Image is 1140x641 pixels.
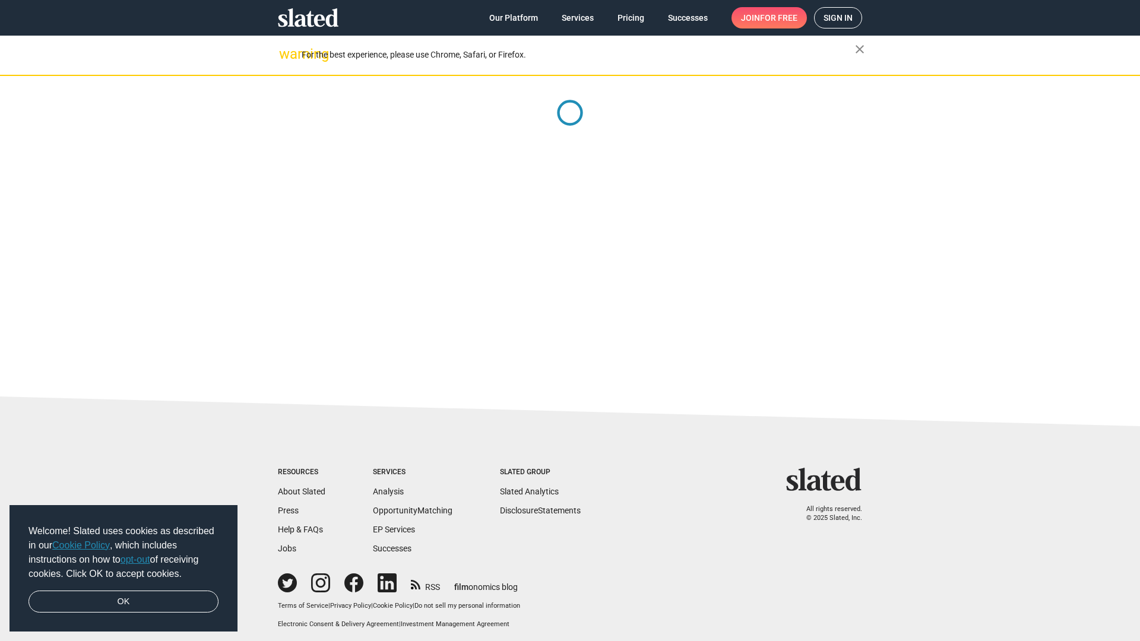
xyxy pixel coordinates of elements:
[658,7,717,28] a: Successes
[373,506,452,515] a: OpportunityMatching
[454,572,518,593] a: filmonomics blog
[500,487,559,496] a: Slated Analytics
[414,602,520,611] button: Do not sell my personal information
[668,7,708,28] span: Successes
[824,8,853,28] span: Sign in
[413,602,414,610] span: |
[28,524,218,581] span: Welcome! Slated uses cookies as described in our , which includes instructions on how to of recei...
[330,602,371,610] a: Privacy Policy
[411,575,440,593] a: RSS
[373,487,404,496] a: Analysis
[121,554,150,564] a: opt-out
[279,47,293,61] mat-icon: warning
[373,602,413,610] a: Cookie Policy
[373,525,415,534] a: EP Services
[489,7,538,28] span: Our Platform
[731,7,807,28] a: Joinfor free
[814,7,862,28] a: Sign in
[480,7,547,28] a: Our Platform
[278,468,325,477] div: Resources
[278,525,323,534] a: Help & FAQs
[500,468,581,477] div: Slated Group
[562,7,594,28] span: Services
[454,582,468,592] span: film
[617,7,644,28] span: Pricing
[500,506,581,515] a: DisclosureStatements
[28,591,218,613] a: dismiss cookie message
[608,7,654,28] a: Pricing
[760,7,797,28] span: for free
[741,7,797,28] span: Join
[302,47,855,63] div: For the best experience, please use Chrome, Safari, or Firefox.
[278,506,299,515] a: Press
[401,620,509,628] a: Investment Management Agreement
[52,540,110,550] a: Cookie Policy
[278,487,325,496] a: About Slated
[373,544,411,553] a: Successes
[552,7,603,28] a: Services
[371,602,373,610] span: |
[794,505,862,522] p: All rights reserved. © 2025 Slated, Inc.
[328,602,330,610] span: |
[9,505,237,632] div: cookieconsent
[278,544,296,553] a: Jobs
[853,42,867,56] mat-icon: close
[278,620,399,628] a: Electronic Consent & Delivery Agreement
[399,620,401,628] span: |
[278,602,328,610] a: Terms of Service
[373,468,452,477] div: Services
